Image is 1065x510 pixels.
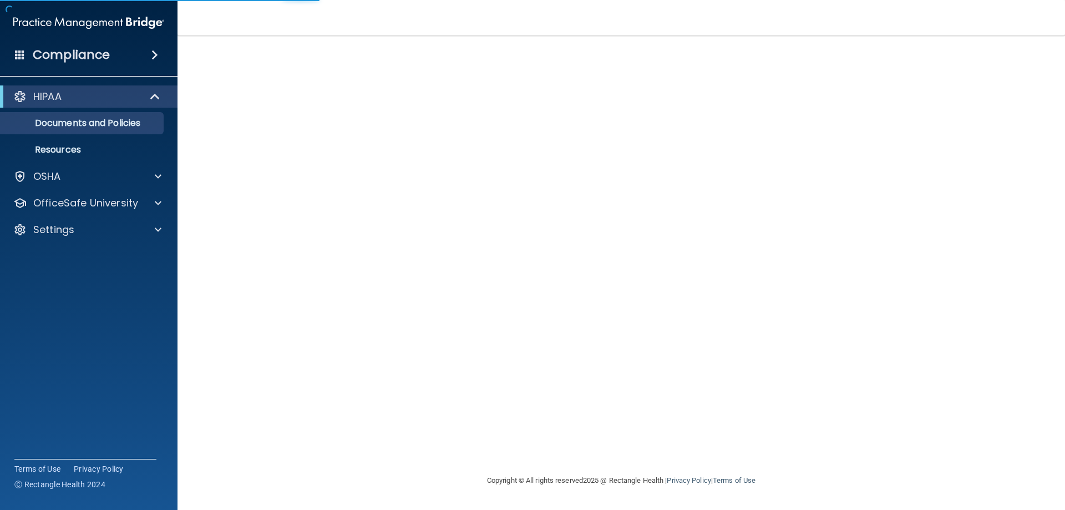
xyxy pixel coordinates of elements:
div: Copyright © All rights reserved 2025 @ Rectangle Health | | [419,463,824,498]
img: PMB logo [13,12,164,34]
p: Resources [7,144,159,155]
p: HIPAA [33,90,62,103]
span: Ⓒ Rectangle Health 2024 [14,479,105,490]
a: Terms of Use [14,463,60,474]
a: OSHA [13,170,161,183]
a: HIPAA [13,90,161,103]
a: Privacy Policy [74,463,124,474]
p: OfficeSafe University [33,196,138,210]
a: Terms of Use [713,476,755,484]
a: Settings [13,223,161,236]
p: Settings [33,223,74,236]
a: OfficeSafe University [13,196,161,210]
p: OSHA [33,170,61,183]
h4: Compliance [33,47,110,63]
p: Documents and Policies [7,118,159,129]
a: Privacy Policy [667,476,711,484]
